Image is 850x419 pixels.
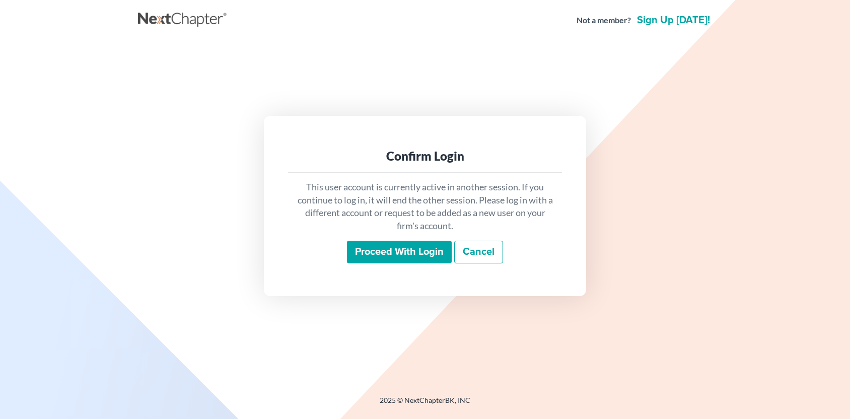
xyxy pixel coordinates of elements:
[635,15,712,25] a: Sign up [DATE]!
[296,148,554,164] div: Confirm Login
[296,181,554,233] p: This user account is currently active in another session. If you continue to log in, it will end ...
[454,241,503,264] a: Cancel
[347,241,452,264] input: Proceed with login
[577,15,631,26] strong: Not a member?
[138,395,712,413] div: 2025 © NextChapterBK, INC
